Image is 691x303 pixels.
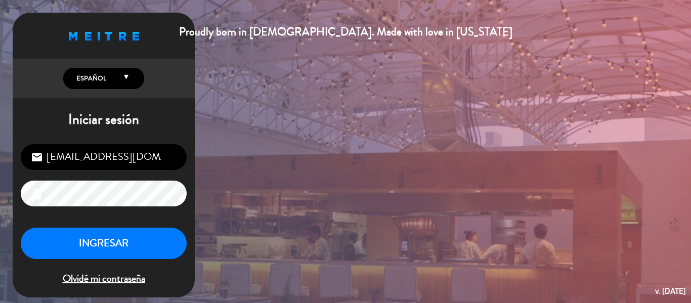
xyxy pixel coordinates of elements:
[31,151,43,163] i: email
[31,188,43,200] i: lock
[13,111,195,128] h1: Iniciar sesión
[21,271,187,287] span: Olvidé mi contraseña
[74,73,106,83] span: Español
[655,284,686,298] div: v. [DATE]
[21,144,187,170] input: Correo Electrónico
[21,228,187,259] button: INGRESAR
